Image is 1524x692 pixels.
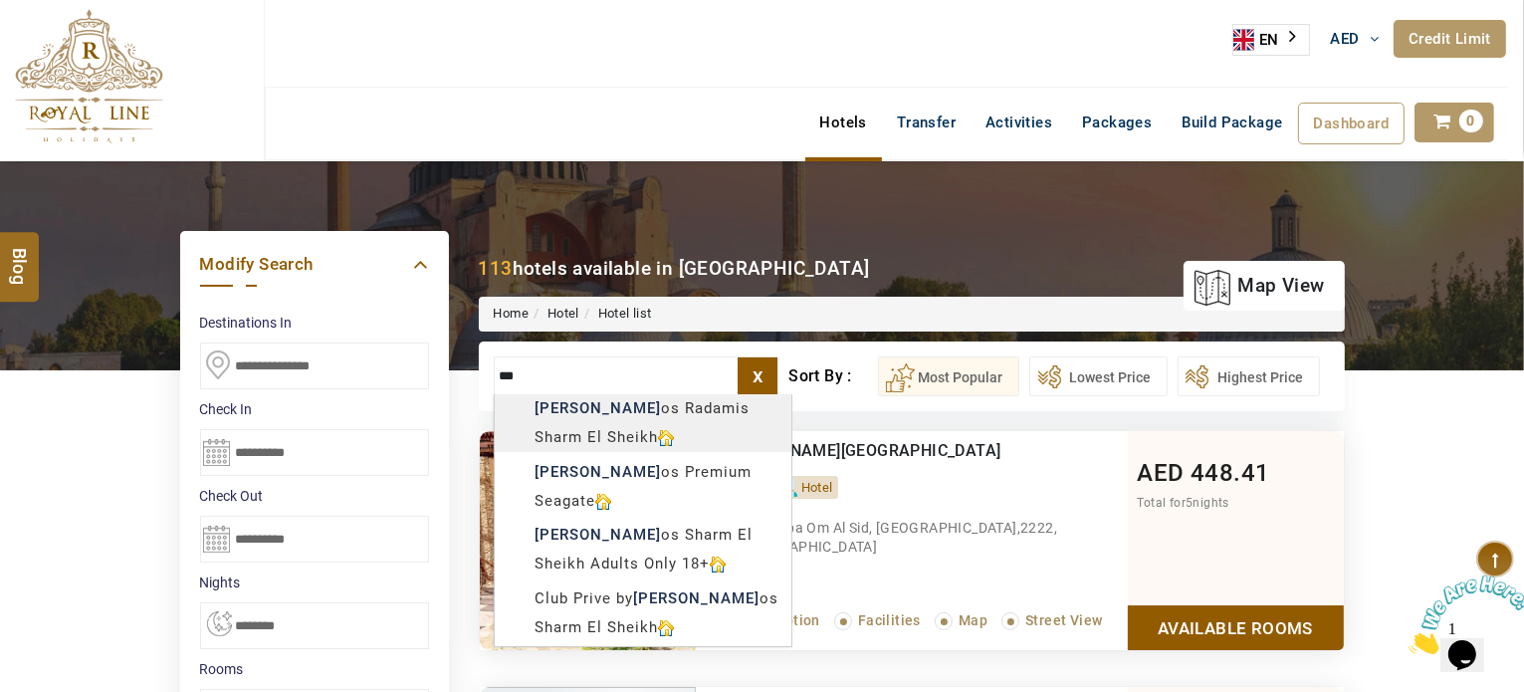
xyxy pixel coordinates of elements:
[882,103,971,142] a: Transfer
[535,526,661,544] b: [PERSON_NAME]
[788,356,877,396] div: Sort By :
[200,251,429,278] a: Modify Search
[858,612,921,628] span: Facilities
[716,441,1001,460] a: [PERSON_NAME][GEOGRAPHIC_DATA]
[495,394,791,452] div: os Radamis Sharm El Sheikh
[1178,356,1320,396] button: Highest Price
[1415,103,1494,142] a: 0
[495,521,791,578] div: os Sharm El Sheikh Adults Only 18+
[1025,612,1102,628] span: Street View
[1128,605,1344,650] a: Show Rooms
[805,103,882,142] a: Hotels
[200,313,429,333] label: Destinations In
[535,399,661,417] b: [PERSON_NAME]
[200,659,429,679] label: Rooms
[7,248,33,265] span: Blog
[1232,24,1310,56] aside: Language selected: English
[494,306,530,321] a: Home
[1314,115,1390,132] span: Dashboard
[878,356,1019,396] button: Most Popular
[1191,459,1269,487] span: 448.41
[595,494,611,510] img: hotelicon.PNG
[480,431,696,650] img: 9a0d30490e7efe0b79bbb748aa7b3131d4313552.jpeg
[579,305,652,324] li: Hotel list
[15,9,163,143] img: The Royal Line Holidays
[1138,496,1229,510] span: Total for nights
[716,441,1045,461] div: Aida Hotel
[1167,103,1297,142] a: Build Package
[479,257,513,280] b: 113
[633,589,760,607] b: [PERSON_NAME]
[535,463,661,481] b: [PERSON_NAME]
[1138,459,1185,487] span: AED
[1401,568,1524,662] iframe: chat widget
[658,620,674,636] img: hotelicon.PNG
[1067,103,1167,142] a: Packages
[200,573,429,592] label: nights
[1331,30,1360,48] span: AED
[738,357,777,395] label: x
[1186,496,1193,510] span: 5
[1459,110,1483,132] span: 0
[658,430,674,446] img: hotelicon.PNG
[959,612,987,628] span: Map
[479,255,870,282] div: hotels available in [GEOGRAPHIC_DATA]
[801,480,833,495] span: Hotel
[200,486,429,506] label: Check Out
[547,306,579,321] a: Hotel
[495,584,791,642] div: Club Prive by os Sharm El Sheikh
[1233,25,1309,55] a: EN
[710,557,726,573] img: hotelicon.PNG
[1394,20,1506,58] a: Credit Limit
[1232,24,1310,56] div: Language
[737,520,1058,555] span: El Hadaba Om Al Sid, [GEOGRAPHIC_DATA],2222, [GEOGRAPHIC_DATA]
[1029,356,1168,396] button: Lowest Price
[1194,264,1324,308] a: map view
[8,8,16,25] span: 1
[8,8,131,87] img: Chat attention grabber
[200,399,429,419] label: Check In
[971,103,1067,142] a: Activities
[495,458,791,516] div: os Premium Seagate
